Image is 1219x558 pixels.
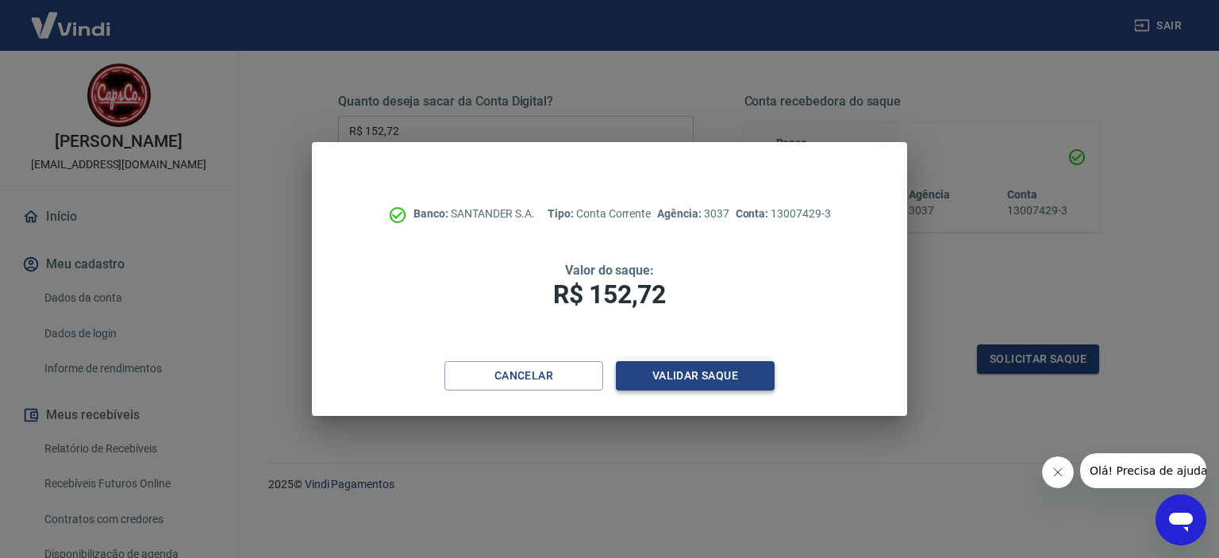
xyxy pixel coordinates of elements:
p: SANTANDER S.A. [413,206,535,222]
span: Banco: [413,207,451,220]
button: Validar saque [616,361,775,391]
iframe: Mensagem da empresa [1080,453,1206,488]
iframe: Botão para abrir a janela de mensagens [1156,495,1206,545]
p: 3037 [657,206,729,222]
span: Valor do saque: [565,263,654,278]
p: 13007429-3 [736,206,831,222]
span: R$ 152,72 [553,279,666,310]
span: Agência: [657,207,704,220]
button: Cancelar [444,361,603,391]
span: Olá! Precisa de ajuda? [10,11,133,24]
p: Conta Corrente [548,206,651,222]
span: Tipo: [548,207,576,220]
iframe: Fechar mensagem [1042,456,1074,488]
span: Conta: [736,207,771,220]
